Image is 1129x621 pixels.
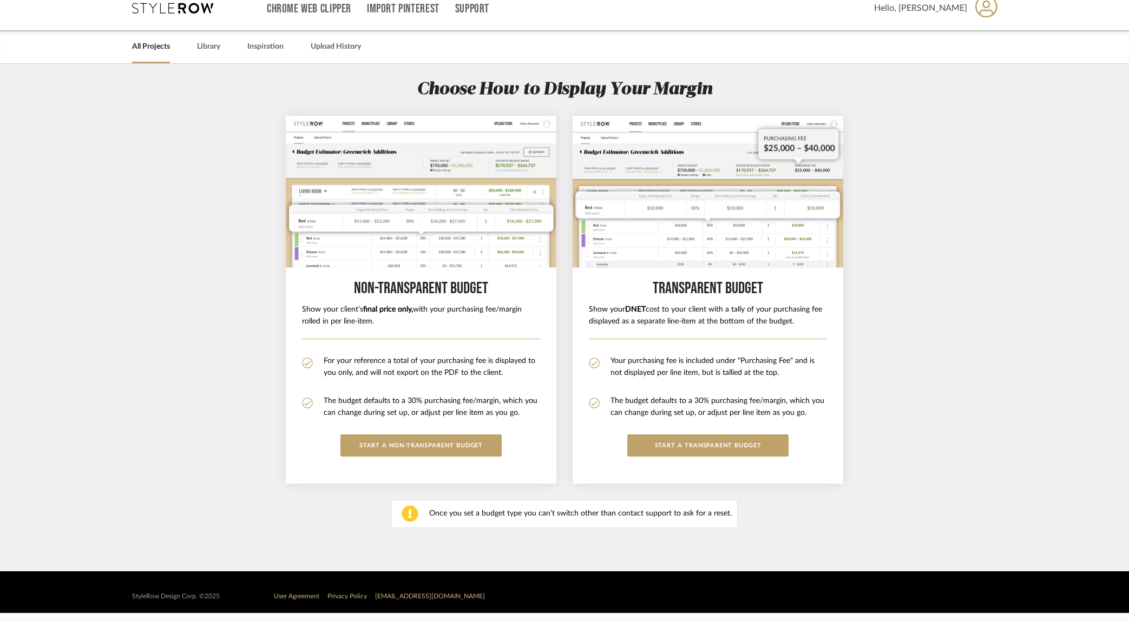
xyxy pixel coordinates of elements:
[197,39,220,54] a: Library
[455,4,489,14] a: Support
[391,500,738,528] div: Once you set a budget type you can’t switch other than contact support to ask for a reset.
[363,306,413,313] b: final price only,
[311,39,361,54] a: Upload History
[302,355,540,379] li: For your reference a total of your purchasing fee is displayed to you only, and will not export o...
[589,355,827,379] li: Your purchasing fee is included under "Purchasing Fee" and is not displayed per line item, but is...
[375,593,485,599] a: [EMAIL_ADDRESS][DOMAIN_NAME]
[327,593,367,599] a: Privacy Policy
[589,395,827,419] li: The budget defaults to a 30% purchasing fee/margin, which you can change during set up, or adjust...
[589,304,827,328] h6: Show your cost to your client with a tally of your purchasing fee displayed as a separate line-it...
[340,434,502,457] button: START A Non-Transparent BUDGET
[302,395,540,419] li: The budget defaults to a 30% purchasing fee/margin, which you can change during set up, or adjust...
[573,116,843,268] img: transparent.png
[627,434,789,457] button: START a Transparent budget
[247,39,284,54] a: Inspiration
[132,592,220,600] div: StyleRow Design Corp. ©2025
[274,593,319,599] a: User Agreement
[302,304,540,328] h6: Show your client’s with your purchasing fee/margin rolled in per line-item.
[302,279,540,299] h5: Non-Transparent BUDGET
[267,4,351,14] a: Chrome Web Clipper
[367,4,439,14] a: Import Pinterest
[874,2,967,15] span: Hello, [PERSON_NAME]
[625,306,646,313] b: DNET
[589,279,827,299] h5: Transparent budget
[286,116,556,268] img: nontransparent.png
[132,39,170,54] a: All Projects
